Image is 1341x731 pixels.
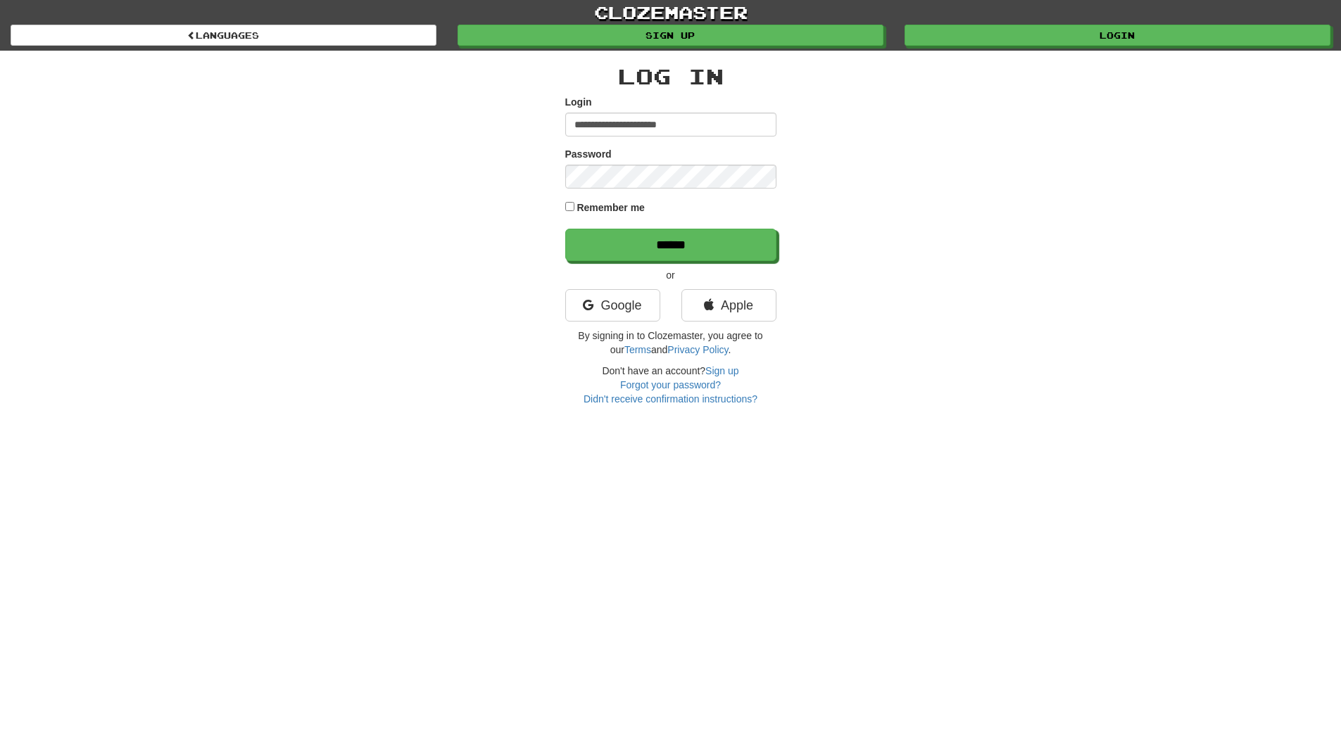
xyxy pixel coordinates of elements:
a: Terms [624,344,651,355]
a: Didn't receive confirmation instructions? [584,393,757,405]
label: Remember me [577,201,645,215]
a: Privacy Policy [667,344,728,355]
label: Login [565,95,592,109]
a: Sign up [705,365,738,376]
p: or [565,268,776,282]
label: Password [565,147,612,161]
a: Languages [11,25,436,46]
p: By signing in to Clozemaster, you agree to our and . [565,329,776,357]
a: Sign up [458,25,883,46]
h2: Log In [565,65,776,88]
a: Apple [681,289,776,322]
div: Don't have an account? [565,364,776,406]
a: Google [565,289,660,322]
a: Login [905,25,1330,46]
a: Forgot your password? [620,379,721,390]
